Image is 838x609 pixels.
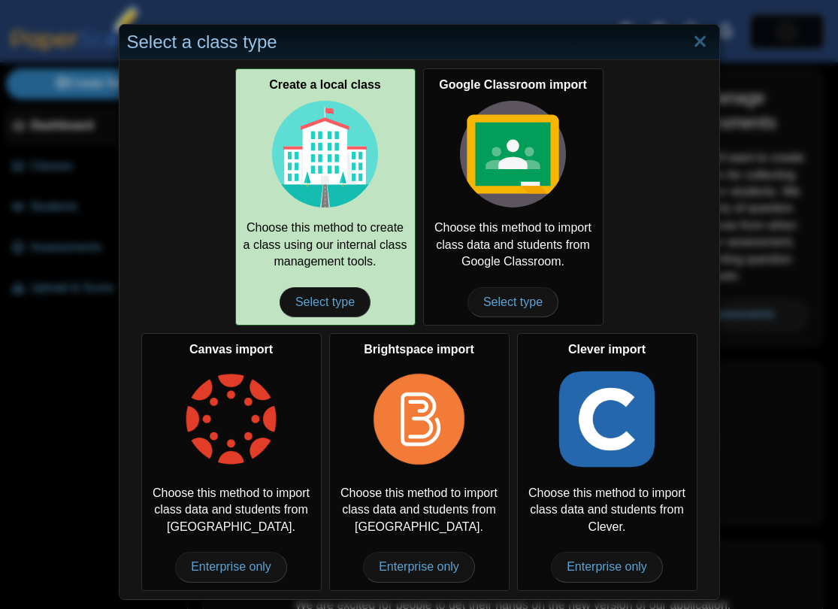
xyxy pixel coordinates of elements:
span: Select type [467,287,558,317]
div: Choose this method to import class data and students from [GEOGRAPHIC_DATA]. [141,333,322,590]
div: Choose this method to import class data and students from [GEOGRAPHIC_DATA]. [329,333,510,590]
img: class-type-local.svg [272,101,379,208]
b: Brightspace import [364,343,474,356]
img: class-type-clever.png [554,366,661,473]
span: Enterprise only [175,552,287,582]
a: Google Classroom import Choose this method to import class data and students from Google Classroo... [423,68,604,326]
img: class-type-canvas.png [178,366,285,473]
b: Canvas import [189,343,273,356]
span: Select type [280,287,371,317]
span: Enterprise only [363,552,475,582]
a: Create a local class Choose this method to create a class using our internal class management too... [235,68,416,326]
a: Close [688,29,712,55]
div: Select a class type [119,25,719,60]
img: class-type-brightspace.png [366,366,473,473]
b: Google Classroom import [439,78,586,91]
b: Create a local class [269,78,381,91]
b: Clever import [568,343,646,356]
img: class-type-google-classroom.svg [460,101,567,208]
div: Choose this method to import class data and students from Clever. [517,333,697,590]
span: Enterprise only [551,552,663,582]
div: Choose this method to create a class using our internal class management tools. [235,68,416,326]
div: Choose this method to import class data and students from Google Classroom. [423,68,604,326]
